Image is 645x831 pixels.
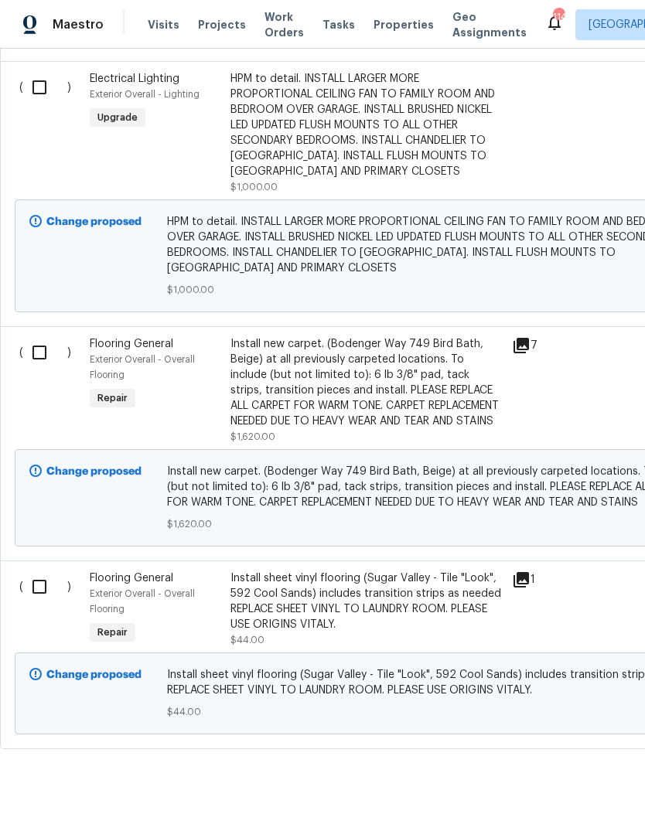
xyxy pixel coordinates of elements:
div: 7 [512,336,573,355]
div: ( ) [15,66,85,199]
span: $1,000.00 [230,182,278,192]
div: HPM to detail. INSTALL LARGER MORE PROPORTIONAL CEILING FAN TO FAMILY ROOM AND BEDROOM OVER GARAG... [230,71,503,179]
span: Flooring General [90,573,173,584]
span: Geo Assignments [452,9,527,40]
span: Exterior Overall - Lighting [90,90,200,99]
div: Install sheet vinyl flooring (Sugar Valley - Tile "Look", 592 Cool Sands) includes transition str... [230,570,503,632]
div: ( ) [15,332,85,449]
span: Maestro [53,17,104,32]
span: Tasks [322,19,355,30]
span: Visits [148,17,179,32]
span: Work Orders [264,9,304,40]
span: $44.00 [230,635,264,645]
span: Electrical Lighting [90,73,179,84]
span: Repair [91,390,134,406]
div: Install new carpet. (Bodenger Way 749 Bird Bath, Beige) at all previously carpeted locations. To ... [230,336,503,429]
b: Change proposed [46,216,142,227]
span: Properties [374,17,434,32]
span: Upgrade [91,110,144,125]
b: Change proposed [46,669,142,680]
span: $1,620.00 [230,432,275,441]
span: Repair [91,625,134,640]
div: ( ) [15,566,85,652]
span: Exterior Overall - Overall Flooring [90,589,195,614]
span: Flooring General [90,339,173,349]
span: Projects [198,17,246,32]
div: 1 [512,570,573,589]
div: 114 [553,9,564,25]
span: Exterior Overall - Overall Flooring [90,355,195,380]
b: Change proposed [46,466,142,477]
